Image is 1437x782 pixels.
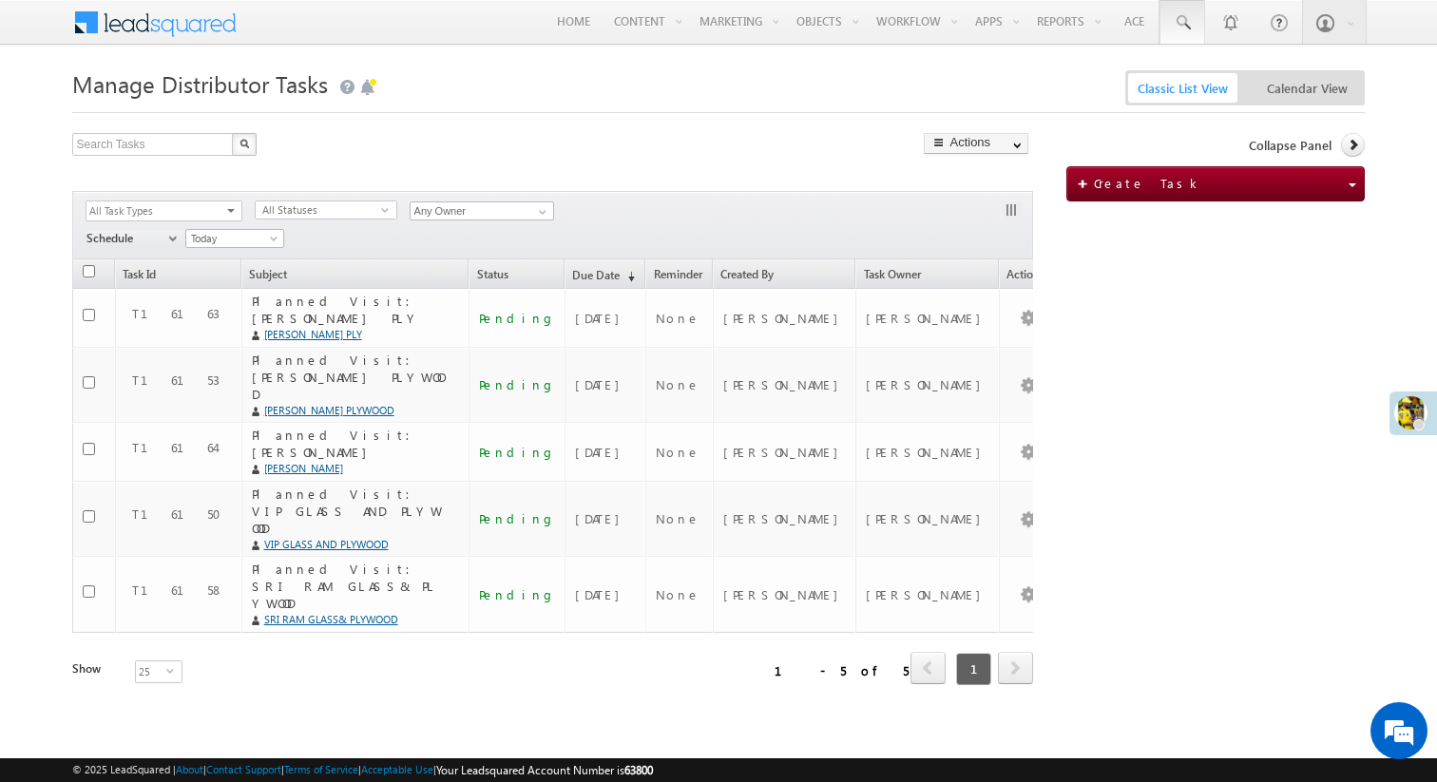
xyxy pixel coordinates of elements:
div: T16153 [125,372,196,398]
a: Contact Support [206,763,281,775]
a: VIP GLASS AND PLYWOOD [264,536,442,553]
img: d_60004797649_company_0_60004797649 [32,100,80,124]
span: next [998,652,1033,684]
span: Collapse Panel [1249,137,1332,154]
span: Your Leadsquared Account Number is [436,763,653,777]
textarea: Type your message and hit 'Enter' [25,176,347,569]
div: [PERSON_NAME] [866,310,990,327]
span: select [169,234,184,242]
div: Minimize live chat window [312,10,357,55]
span: Create Task [1094,175,1202,191]
img: Search [239,139,249,148]
a: [PERSON_NAME] [264,460,442,477]
a: SRI RAM GLASS& PLYWOOD [264,611,442,628]
a: Reminder [646,269,711,288]
div: [DATE] [575,444,637,461]
div: 1 - 5 of 5 [775,659,909,681]
div: T16163 [125,305,196,332]
div: [DATE] [575,310,637,327]
span: select [381,205,396,214]
a: prev [910,654,946,684]
a: Terms of Service [284,763,358,775]
a: Created By [714,269,855,288]
a: [PERSON_NAME] PLYWOOD [264,402,442,419]
div: [DATE] [575,510,637,527]
div: Planned Visit: SRI RAM GLASS& PLYWOOD [252,561,442,612]
a: Show All Items [528,202,552,221]
div: [PERSON_NAME] [723,510,848,527]
span: 63800 [624,763,653,777]
span: Schedule [86,230,169,247]
div: T16150 [125,505,196,532]
span: 1 [956,653,991,685]
div: T16158 [125,582,196,608]
div: Chat with us now [99,100,319,124]
span: select [227,209,235,216]
span: (sorted descending) [620,269,635,284]
div: None [656,376,703,393]
div: [PERSON_NAME] [866,586,990,603]
span: All Statuses [256,201,381,219]
div: [DATE] [575,586,637,603]
div: None [656,310,703,327]
div: [PERSON_NAME] [866,510,990,527]
div: T16164 [125,439,196,466]
div: None [656,444,703,461]
div: Pending [479,310,556,327]
div: [DATE] [575,376,637,393]
a: Today [185,229,284,248]
button: Actions [924,133,1028,154]
img: add [1077,178,1090,189]
a: Subject [242,269,469,288]
div: [PERSON_NAME] [866,376,990,393]
div: [PERSON_NAME] [723,376,848,393]
a: About [176,763,203,775]
div: [PERSON_NAME] [723,444,848,461]
span: select [166,666,182,675]
div: Planned Visit: [PERSON_NAME] [252,427,442,461]
div: Pending [479,510,556,527]
a: Task Id [116,269,240,288]
a: [PERSON_NAME] PLY [264,326,442,343]
div: Show [72,660,121,677]
span: 25 [136,661,166,682]
em: Start Chat [259,585,345,611]
a: Acceptable Use [361,763,433,775]
span: © 2025 LeadSquared | | | | | [72,761,653,779]
span: Calendar View [1253,73,1362,103]
span: All Task Types [86,201,226,221]
div: Pending [479,586,556,603]
input: Check all records [83,265,95,277]
div: [PERSON_NAME] [723,586,848,603]
div: None [656,510,703,527]
div: Pending [479,444,556,461]
span: Actions [1000,269,1054,288]
span: Classic List View [1128,73,1237,103]
div: Planned Visit: VIP GLASS AND PLYWOOD [252,486,442,537]
span: Manage Distributor Tasks [72,68,328,99]
div: All Task Types [86,200,242,221]
span: Status [469,269,564,288]
span: Today [186,230,278,247]
div: [PERSON_NAME] [866,444,990,461]
div: Planned Visit: [PERSON_NAME] PLYWOOD [252,352,442,403]
button: add Create Task [1066,166,1365,201]
div: None [656,586,703,603]
div: Pending [479,376,556,393]
a: Due Date(sorted descending) [565,269,644,288]
div: [PERSON_NAME] [723,310,848,327]
div: Planned Visit: [PERSON_NAME] PLY [252,293,442,327]
span: prev [910,652,946,684]
a: Task Owner [856,269,998,288]
input: Type to Search [410,201,554,220]
a: next [998,654,1033,684]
